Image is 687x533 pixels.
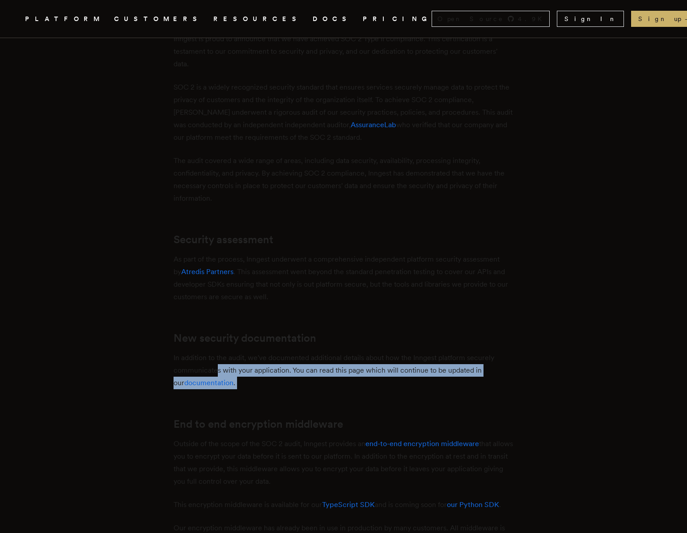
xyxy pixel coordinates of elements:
a: AssuranceLab [351,120,396,129]
a: our Python SDK [447,500,499,509]
span: 4.9 K [518,14,547,23]
a: Sign In [557,11,624,27]
a: DOCS [313,13,352,25]
button: PLATFORM [25,13,103,25]
button: RESOURCES [213,13,302,25]
p: As part of the process, Inngest underwent a comprehensive independent platform security assessmen... [174,253,513,303]
p: This encryption middleware is available for our and is coming soon for . [174,499,513,511]
a: TypeScript SDK [322,500,375,509]
a: PRICING [363,13,432,25]
span: Open Source [437,14,504,23]
p: Outside of the scope of the SOC 2 audit, Inngest provides an that allows you to encrypt your data... [174,438,513,488]
h2: New security documentation [174,332,513,344]
p: In addition to the audit, we've documented additional details about how the Inngest platform secu... [174,352,513,389]
h2: End to end encryption middleware [174,418,513,430]
p: The audit covered a wide range of areas, including data security, availability, processing integr... [174,155,513,205]
h2: Security assessment [174,233,513,246]
a: documentation [184,378,233,387]
p: Inngest is proud to announce that we have achieved SOC 2 Type II compliance. This certification i... [174,33,513,70]
p: SOC 2 is a widely recognized security standard that ensures services securely manage data to prot... [174,81,513,144]
a: Atredis Partners [181,267,233,276]
a: CUSTOMERS [114,13,203,25]
a: end-to-end encryption middleware [365,439,479,448]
